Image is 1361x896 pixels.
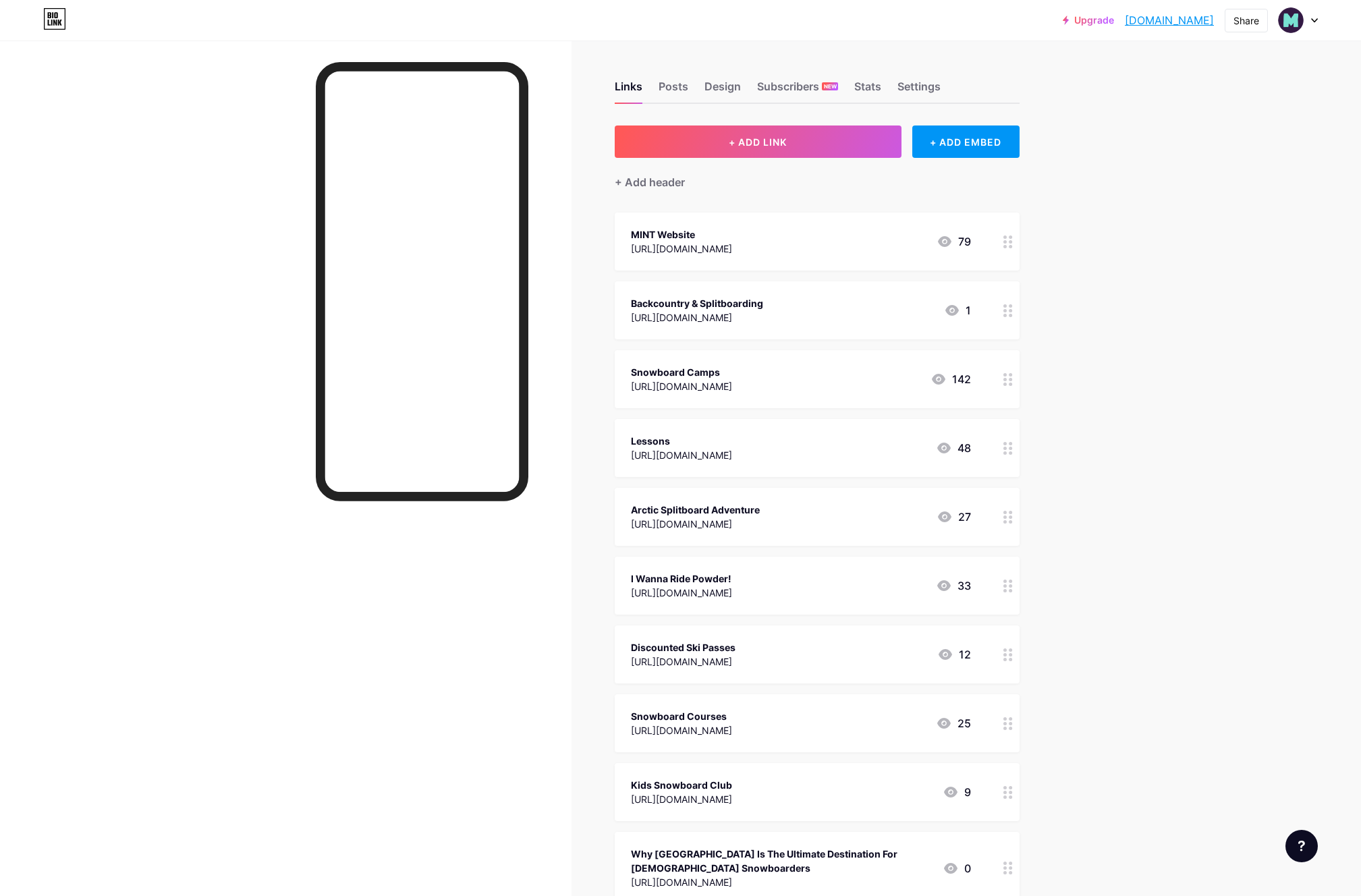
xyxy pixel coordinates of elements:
[936,715,971,731] div: 25
[631,723,732,737] div: [URL][DOMAIN_NAME]
[1233,13,1259,28] div: Share
[631,310,763,325] div: [URL][DOMAIN_NAME]
[631,654,735,669] div: [URL][DOMAIN_NAME]
[631,296,763,310] div: Backcountry & Splitboarding
[631,434,732,448] div: Lessons
[631,448,732,462] div: [URL][DOMAIN_NAME]
[631,586,732,600] div: [URL][DOMAIN_NAME]
[854,78,881,103] div: Stats
[631,640,735,654] div: Discounted Ski Passes
[631,379,732,393] div: [URL][DOMAIN_NAME]
[631,778,732,792] div: Kids Snowboard Club
[631,709,732,723] div: Snowboard Courses
[937,233,971,250] div: 79
[631,242,732,256] div: [URL][DOMAIN_NAME]
[937,509,971,525] div: 27
[937,646,971,663] div: 12
[944,302,971,318] div: 1
[631,571,732,586] div: I Wanna Ride Powder!
[824,82,837,90] span: NEW
[631,792,732,806] div: [URL][DOMAIN_NAME]
[897,78,941,103] div: Settings
[631,875,932,889] div: [URL][DOMAIN_NAME]
[757,78,838,103] div: Subscribers
[1063,15,1114,26] a: Upgrade
[704,78,741,103] div: Design
[1125,12,1214,28] a: [DOMAIN_NAME]
[943,784,971,800] div: 9
[912,125,1020,158] div: + ADD EMBED
[943,860,971,876] div: 0
[631,227,732,242] div: MINT Website
[631,847,932,875] div: Why [GEOGRAPHIC_DATA] Is The Ultimate Destination For [DEMOGRAPHIC_DATA] Snowboarders
[729,136,787,148] span: + ADD LINK
[631,517,760,531] div: [URL][DOMAIN_NAME]
[631,365,732,379] div: Snowboard Camps
[936,578,971,594] div: 33
[659,78,688,103] div: Posts
[931,371,971,387] div: 142
[615,174,685,190] div: + Add header
[615,78,642,103] div: Links
[615,125,901,158] button: + ADD LINK
[936,440,971,456] div: 48
[1278,7,1304,33] img: mintsnowboarding
[631,503,760,517] div: Arctic Splitboard Adventure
